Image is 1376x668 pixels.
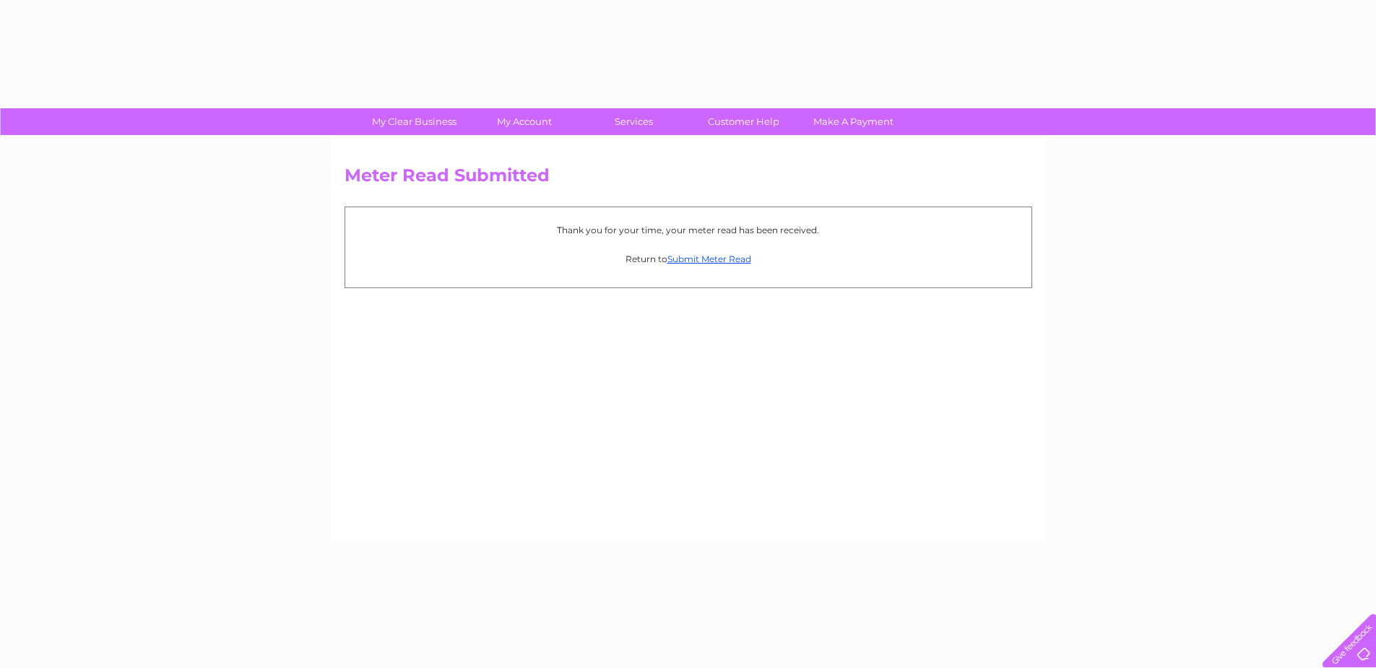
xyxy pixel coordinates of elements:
[352,252,1024,266] p: Return to
[794,108,913,135] a: Make A Payment
[345,165,1032,193] h2: Meter Read Submitted
[667,253,751,264] a: Submit Meter Read
[574,108,693,135] a: Services
[684,108,803,135] a: Customer Help
[355,108,474,135] a: My Clear Business
[352,223,1024,237] p: Thank you for your time, your meter read has been received.
[464,108,584,135] a: My Account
